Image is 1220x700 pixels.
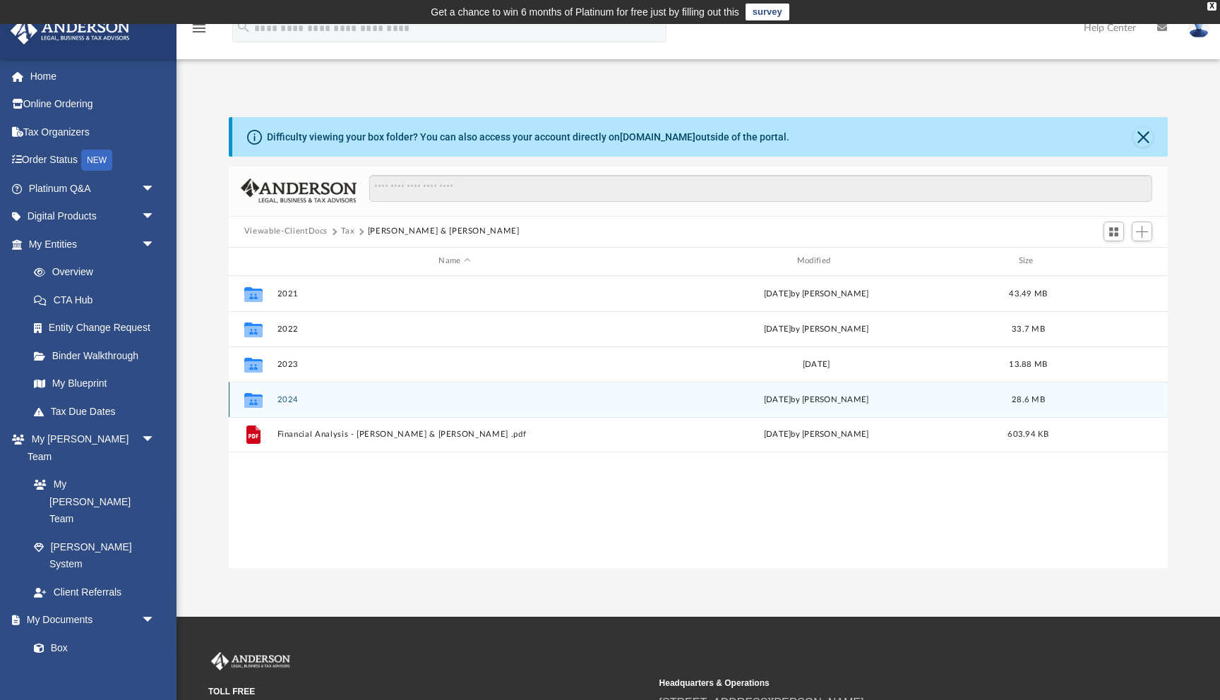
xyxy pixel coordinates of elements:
button: Close [1133,127,1153,147]
img: User Pic [1188,18,1209,38]
a: My Documentsarrow_drop_down [10,606,169,634]
span: arrow_drop_down [141,606,169,635]
a: Platinum Q&Aarrow_drop_down [10,174,177,203]
button: 2021 [277,289,632,298]
span: 33.7 MB [1012,325,1045,332]
small: Headquarters & Operations [659,677,1101,689]
div: Difficulty viewing your box folder? You can also access your account directly on outside of the p... [267,130,789,145]
a: My Entitiesarrow_drop_down [10,230,177,258]
a: survey [746,4,789,20]
span: arrow_drop_down [141,174,169,203]
span: arrow_drop_down [141,203,169,231]
div: by [PERSON_NAME] [638,393,993,406]
a: Entity Change Request [20,314,177,342]
div: [DATE] [638,358,993,370]
a: Online Ordering [10,90,177,119]
div: Get a chance to win 6 months of Platinum for free just by filling out this [431,4,739,20]
input: Search files and folders [369,175,1153,202]
span: 28.6 MB [1012,395,1045,403]
div: close [1207,2,1216,11]
a: My [PERSON_NAME] Team [20,471,162,533]
div: Size [1000,255,1056,267]
a: Tax Due Dates [20,397,177,426]
a: Box [20,634,162,662]
a: Tax Organizers [10,118,177,146]
div: NEW [81,150,112,171]
div: id [235,255,270,267]
span: 603.94 KB [1007,430,1048,438]
a: [DOMAIN_NAME] [620,131,695,143]
small: TOLL FREE [208,685,650,698]
div: grid [229,276,1168,569]
div: Name [276,255,632,267]
button: Tax [341,225,355,238]
button: 2024 [277,395,632,404]
img: Anderson Advisors Platinum Portal [208,652,293,670]
button: Add [1132,222,1153,241]
span: [DATE] [764,395,791,403]
a: [PERSON_NAME] System [20,533,169,578]
div: [DATE] by [PERSON_NAME] [638,322,993,335]
button: [PERSON_NAME] & [PERSON_NAME] [368,225,520,238]
img: Anderson Advisors Platinum Portal [6,17,134,44]
a: My [PERSON_NAME] Teamarrow_drop_down [10,426,169,471]
a: Overview [20,258,177,286]
button: Viewable-ClientDocs [244,225,328,238]
a: Binder Walkthrough [20,342,177,370]
a: CTA Hub [20,286,177,314]
span: arrow_drop_down [141,230,169,259]
span: 43.49 MB [1009,289,1047,297]
div: [DATE] by [PERSON_NAME] [638,287,993,300]
a: Client Referrals [20,578,169,606]
a: menu [191,27,208,37]
div: id [1063,255,1161,267]
i: search [236,19,251,35]
button: Financial Analysis - [PERSON_NAME] & [PERSON_NAME] .pdf [277,430,632,439]
a: Order StatusNEW [10,146,177,175]
span: arrow_drop_down [141,426,169,454]
i: menu [191,20,208,37]
a: My Blueprint [20,370,169,398]
a: Digital Productsarrow_drop_down [10,203,177,231]
button: 2023 [277,360,632,369]
div: [DATE] by [PERSON_NAME] [638,428,993,441]
a: Home [10,62,177,90]
div: Modified [638,255,994,267]
button: 2022 [277,325,632,334]
span: 13.88 MB [1009,360,1047,368]
button: Switch to Grid View [1104,222,1125,241]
